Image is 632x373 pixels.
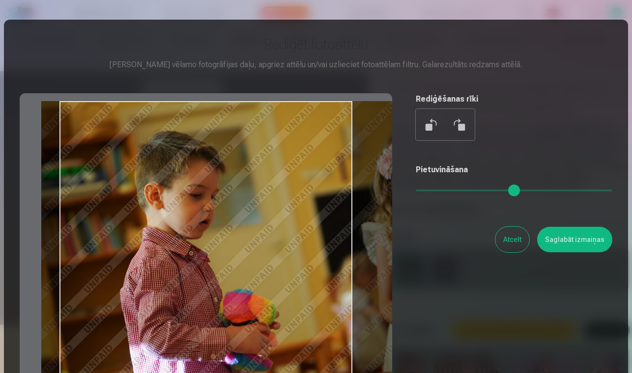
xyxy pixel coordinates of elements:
[537,227,612,252] button: Saglabāt izmaiņas
[495,227,529,252] button: Atcelt
[20,35,612,53] h3: Rediģēt fotoattēlu
[416,93,612,105] h5: Rediģēšanas rīki
[416,164,612,176] h5: Pietuvināšana
[20,59,612,71] div: [PERSON_NAME] vēlamo fotogrāfijas daļu, apgriez attēlu un/vai uzlieciet fotoattēlam filtru. Galar...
